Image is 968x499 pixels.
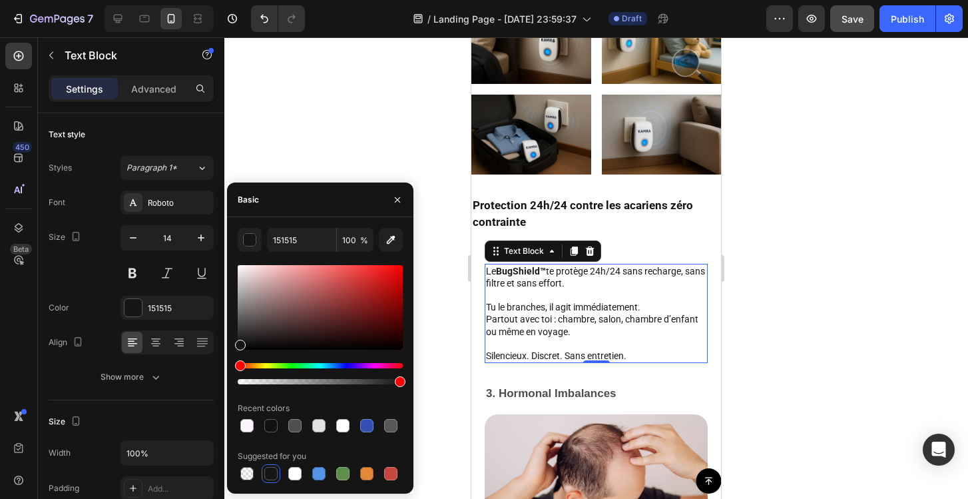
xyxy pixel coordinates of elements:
[238,363,403,368] div: Hue
[15,228,235,252] p: Le te protège 24h/24 sans recharge, sans filtre et sans effort.
[5,5,99,32] button: 7
[49,197,65,209] div: Font
[15,276,235,300] p: Partout avec toi : chambre, salon, chambre d’enfant ou même en voyage.
[891,12,924,26] div: Publish
[15,252,235,276] p: Tu le branches, il agit immédiatement.
[471,37,721,499] iframe: Design area
[101,370,162,384] div: Show more
[148,197,210,209] div: Roboto
[126,162,177,174] span: Paragraph 1*
[13,377,236,482] img: gempages_581680786869060364-27250d8b-93bd-4028-8133-d945ac78e1d4.png
[13,227,236,326] div: Rich Text Editor. Editing area: main
[49,365,214,389] button: Show more
[238,450,306,462] div: Suggested for you
[66,82,103,96] p: Settings
[360,235,368,247] span: %
[267,228,336,252] input: Eg: FFFFFF
[49,229,84,247] div: Size
[30,208,75,220] div: Text Block
[49,413,84,431] div: Size
[148,483,210,495] div: Add...
[49,302,69,314] div: Color
[830,5,874,32] button: Save
[238,194,259,206] div: Basic
[13,142,32,153] div: 450
[131,82,176,96] p: Advanced
[130,57,250,137] img: image_demo.jpg
[10,244,32,254] div: Beta
[87,11,93,27] p: 7
[1,160,248,194] p: Protection 24h/24 contre les acariens zéro contrainte
[879,5,935,32] button: Publish
[49,482,79,494] div: Padding
[25,229,75,239] strong: BugShield™
[427,12,431,26] span: /
[121,441,213,465] input: Auto
[49,334,86,352] div: Align
[49,129,85,141] div: Text style
[148,302,210,314] div: 151515
[121,156,214,180] button: Paragraph 1*
[433,12,577,26] span: Landing Page - [DATE] 23:59:37
[65,47,178,63] p: Text Block
[15,348,235,365] p: 3. Hormonal Imbalances
[49,162,72,174] div: Styles
[251,5,305,32] div: Undo/Redo
[923,434,955,466] div: Open Intercom Messenger
[842,13,863,25] span: Save
[238,402,290,414] div: Recent colors
[49,447,71,459] div: Width
[622,13,642,25] span: Draft
[15,300,235,324] p: Silencieux. Discret. Sans entretien.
